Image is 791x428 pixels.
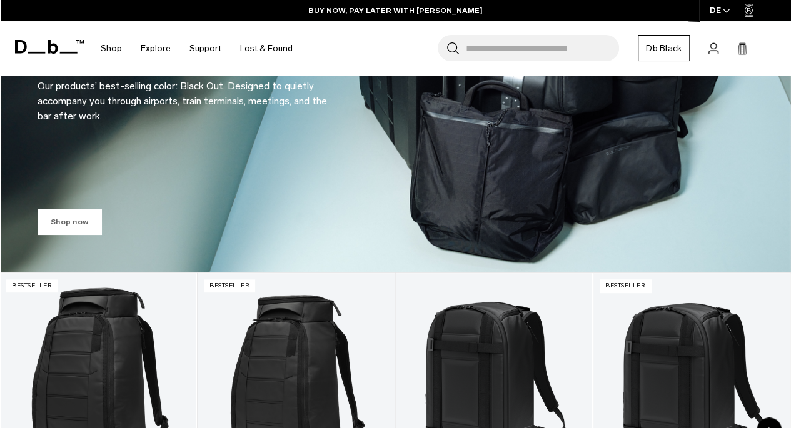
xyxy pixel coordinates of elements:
[189,26,221,71] a: Support
[600,279,651,292] p: Bestseller
[101,26,122,71] a: Shop
[308,5,483,16] a: BUY NOW, PAY LATER WITH [PERSON_NAME]
[38,64,338,124] p: Our products’ best-selling color: Black Out. Designed to quietly accompany you through airports, ...
[204,279,255,292] p: Bestseller
[38,209,102,235] a: Shop now
[6,279,58,292] p: Bestseller
[91,21,302,76] nav: Main Navigation
[638,35,690,61] a: Db Black
[141,26,171,71] a: Explore
[240,26,293,71] a: Lost & Found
